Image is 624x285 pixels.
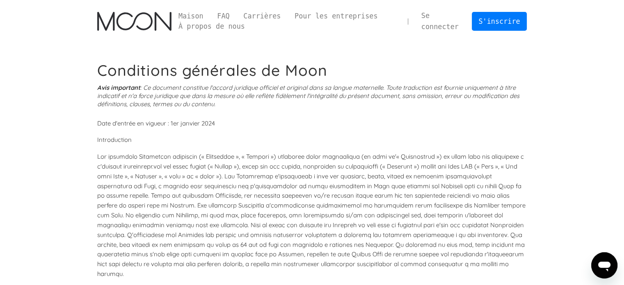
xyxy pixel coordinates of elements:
font: Date d'entrée en vigueur : 1er janvier 2024 [97,119,215,127]
a: À propos de nous [171,21,252,32]
a: Maison [171,11,210,21]
font: : Ce document constitue l'accord juridique officiel et original dans sa langue maternelle. Toute ... [97,84,519,108]
font: FAQ [217,12,229,20]
a: FAQ [210,11,236,21]
font: Avis important [97,84,140,91]
iframe: Bouton de lancement de la fenêtre de messagerie [591,252,617,278]
font: Introduction [97,136,132,144]
font: Pour les entreprises [295,12,377,20]
font: Maison [178,12,203,20]
img: Logo de la Lune [97,12,171,31]
font: S'inscrire [478,17,520,25]
font: Carrières [243,12,281,20]
a: Carrières [236,11,288,21]
a: maison [97,12,171,31]
font: Lor ipsumdolo Sitametcon adipiscin (« Elitseddoe », « Tempori ») utlaboree dolor magnaaliqua (en ... [97,153,526,278]
font: À propos de nous [178,22,245,30]
font: Conditions générales de Moon [97,61,327,80]
a: S'inscrire [472,12,527,30]
a: Se connecter [414,7,466,36]
font: Se connecter [421,11,459,31]
a: Pour les entreprises [288,11,384,21]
